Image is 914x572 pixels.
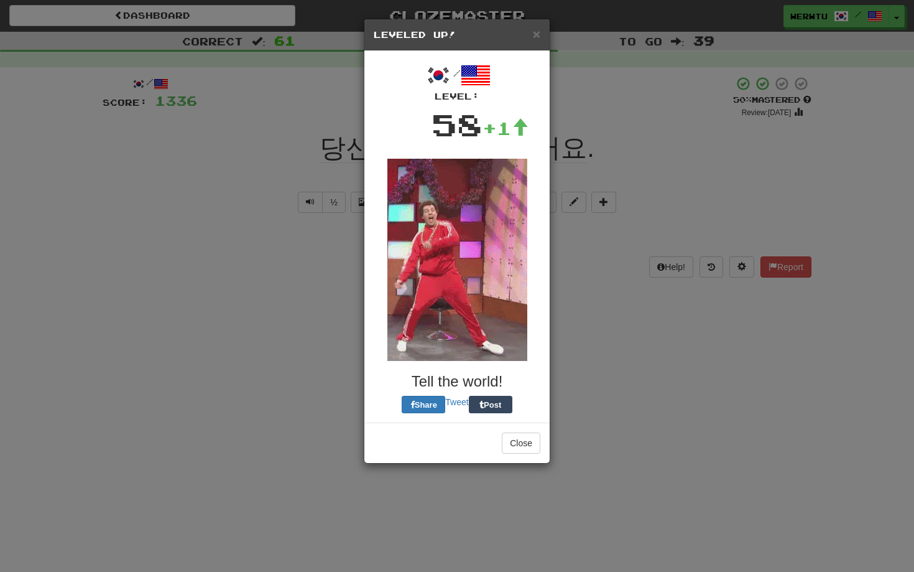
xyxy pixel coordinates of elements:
a: Tweet [445,397,468,407]
div: 58 [432,103,482,146]
h5: Leveled Up! [374,29,540,41]
div: Level: [374,90,540,103]
div: / [374,60,540,103]
button: Close [533,27,540,40]
img: red-jumpsuit-0a91143f7507d151a8271621424c3ee7c84adcb3b18e0b5e75c121a86a6f61d6.gif [387,159,527,361]
span: × [533,27,540,41]
button: Close [502,433,540,454]
div: +1 [482,116,529,141]
button: Share [402,396,445,413]
button: Post [469,396,512,413]
h3: Tell the world! [374,373,540,390]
